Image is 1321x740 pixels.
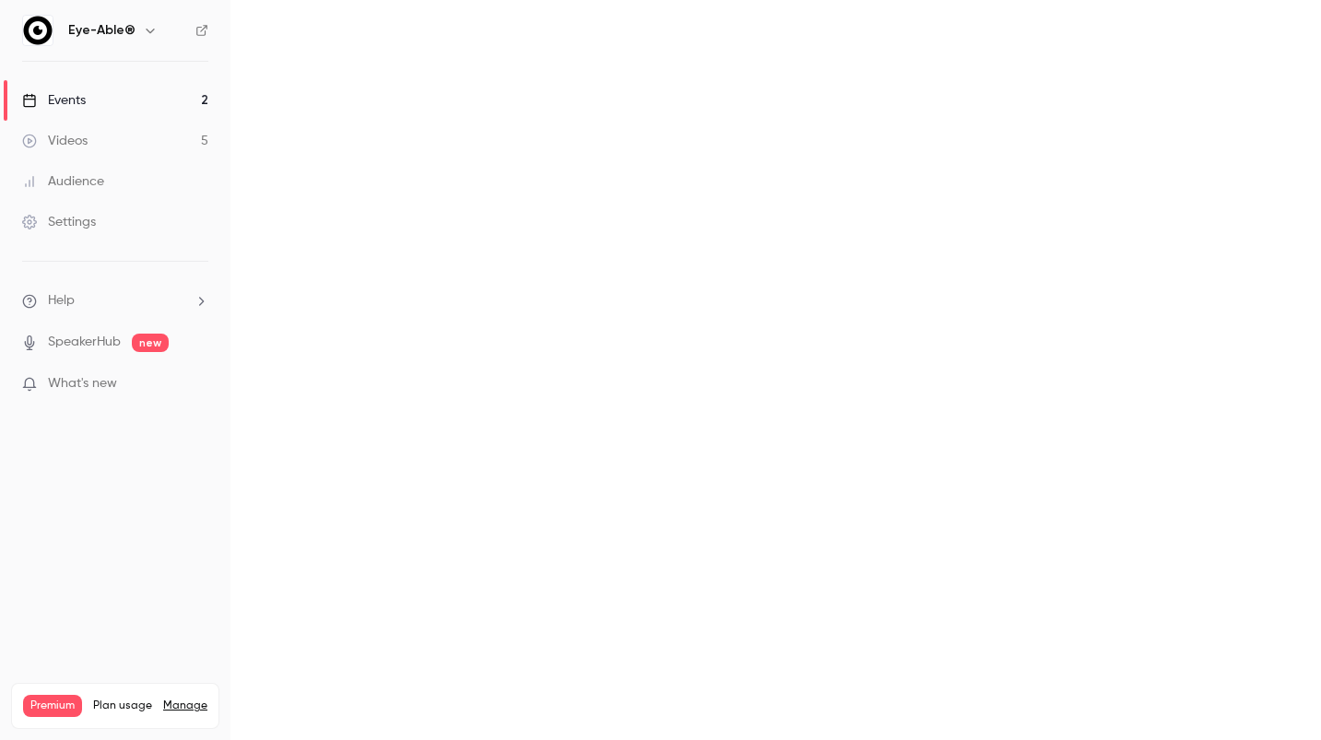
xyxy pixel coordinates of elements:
img: Eye-Able® [23,16,53,45]
a: SpeakerHub [48,333,121,352]
h6: Eye-Able® [68,21,136,40]
span: Plan usage [93,699,152,713]
div: Videos [22,132,88,150]
iframe: Noticeable Trigger [186,376,208,393]
span: What's new [48,374,117,393]
div: Audience [22,172,104,191]
div: Events [22,91,86,110]
li: help-dropdown-opener [22,291,208,311]
span: new [132,334,169,352]
span: Help [48,291,75,311]
a: Manage [163,699,207,713]
div: Settings [22,213,96,231]
span: Premium [23,695,82,717]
